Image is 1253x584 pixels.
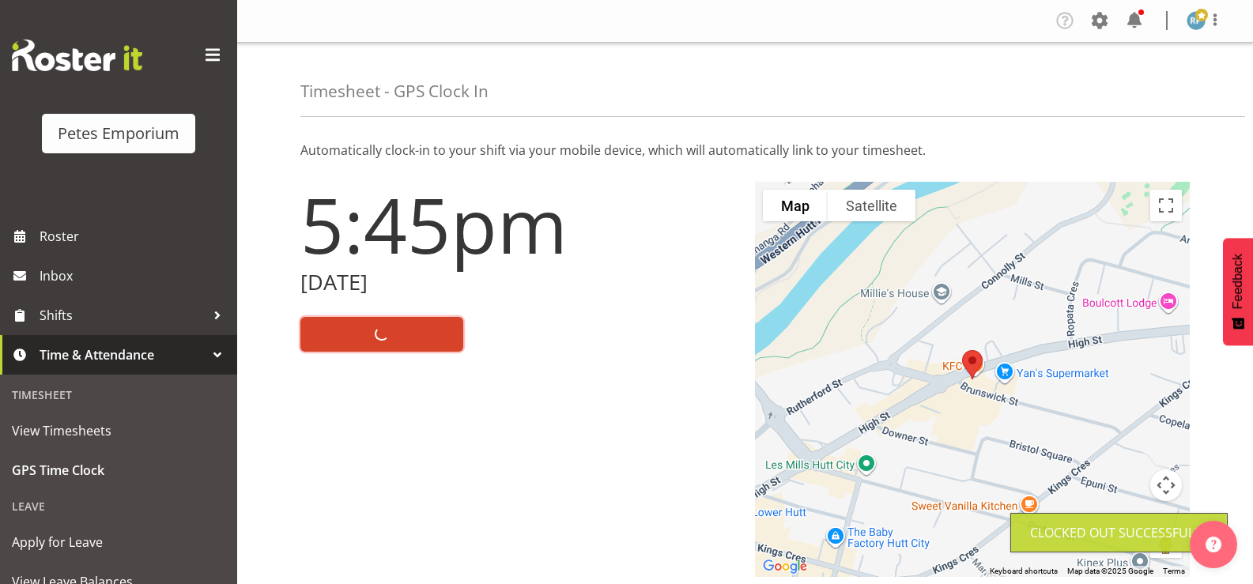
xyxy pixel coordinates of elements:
div: Clocked out Successfully [1030,523,1208,542]
img: Google [759,556,811,577]
a: Open this area in Google Maps (opens a new window) [759,556,811,577]
span: Map data ©2025 Google [1067,567,1153,575]
span: Roster [40,224,229,248]
span: Shifts [40,303,206,327]
img: Rosterit website logo [12,40,142,71]
span: View Timesheets [12,419,225,443]
img: help-xxl-2.png [1206,537,1221,552]
button: Toggle fullscreen view [1150,190,1182,221]
button: Keyboard shortcuts [990,566,1058,577]
a: GPS Time Clock [4,450,233,490]
span: Feedback [1231,254,1245,309]
img: reina-puketapu721.jpg [1187,11,1206,30]
a: Terms (opens in new tab) [1163,567,1185,575]
div: Leave [4,490,233,522]
a: View Timesheets [4,411,233,450]
div: Timesheet [4,379,233,411]
span: Apply for Leave [12,530,225,554]
button: Map camera controls [1150,469,1182,501]
h1: 5:45pm [300,182,736,267]
span: GPS Time Clock [12,458,225,482]
span: Inbox [40,264,229,288]
a: Apply for Leave [4,522,233,562]
button: Show satellite imagery [828,190,915,221]
button: Feedback - Show survey [1223,238,1253,345]
span: Time & Attendance [40,343,206,367]
p: Automatically clock-in to your shift via your mobile device, which will automatically link to you... [300,141,1190,160]
div: Petes Emporium [58,122,179,145]
h2: [DATE] [300,270,736,295]
h4: Timesheet - GPS Clock In [300,82,489,100]
button: Show street map [763,190,828,221]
